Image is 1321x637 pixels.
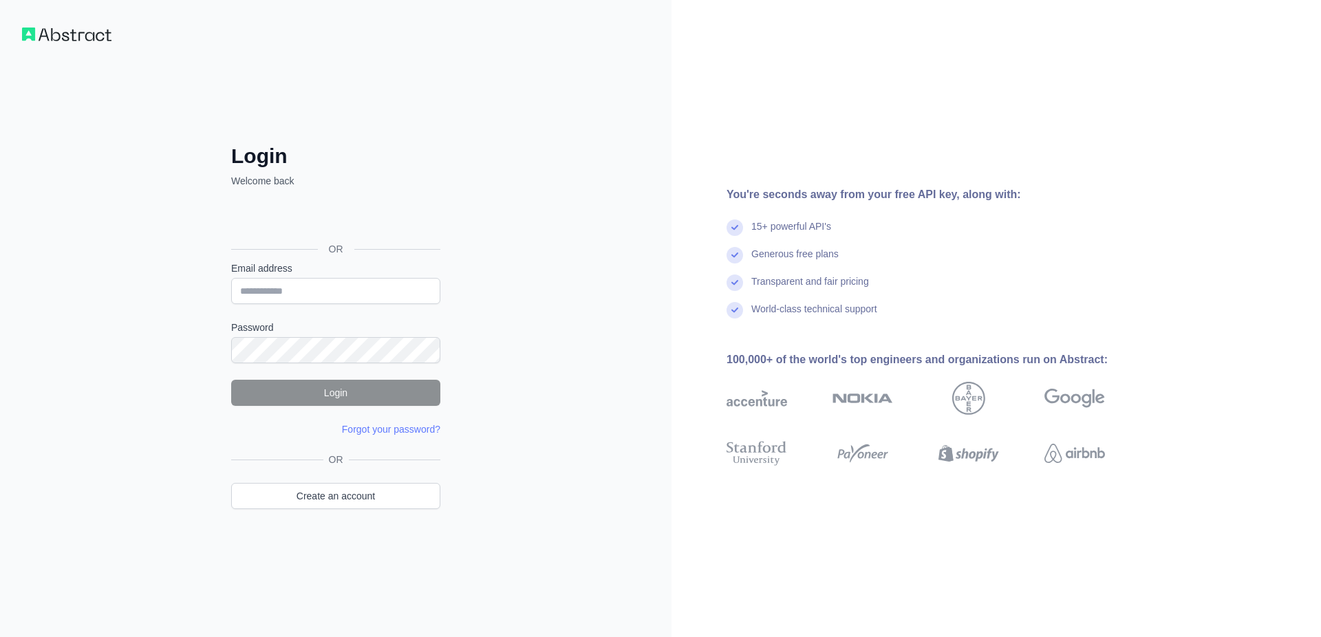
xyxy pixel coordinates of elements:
[231,144,440,169] h2: Login
[727,352,1149,368] div: 100,000+ of the world's top engineers and organizations run on Abstract:
[727,219,743,236] img: check mark
[751,274,869,302] div: Transparent and fair pricing
[727,382,787,415] img: accenture
[727,438,787,468] img: stanford university
[231,321,440,334] label: Password
[1044,438,1105,468] img: airbnb
[231,174,440,188] p: Welcome back
[231,483,440,509] a: Create an account
[231,261,440,275] label: Email address
[938,438,999,468] img: shopify
[323,453,349,466] span: OR
[727,247,743,263] img: check mark
[318,242,354,256] span: OR
[751,219,831,247] div: 15+ powerful API's
[231,380,440,406] button: Login
[22,28,111,41] img: Workflow
[727,186,1149,203] div: You're seconds away from your free API key, along with:
[342,424,440,435] a: Forgot your password?
[751,247,839,274] div: Generous free plans
[727,274,743,291] img: check mark
[833,438,893,468] img: payoneer
[833,382,893,415] img: nokia
[224,203,444,233] iframe: Sign in with Google Button
[727,302,743,318] img: check mark
[952,382,985,415] img: bayer
[1044,382,1105,415] img: google
[751,302,877,330] div: World-class technical support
